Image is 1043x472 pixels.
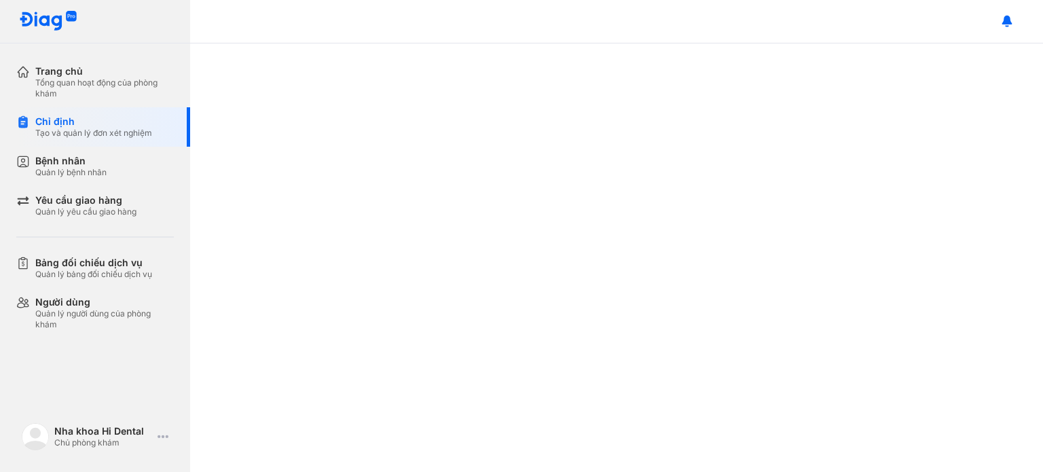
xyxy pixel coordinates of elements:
[35,269,152,280] div: Quản lý bảng đối chiếu dịch vụ
[35,128,152,139] div: Tạo và quản lý đơn xét nghiệm
[35,65,174,77] div: Trang chủ
[19,11,77,32] img: logo
[54,437,152,448] div: Chủ phòng khám
[54,425,152,437] div: Nha khoa Hi Dental
[35,194,136,206] div: Yêu cầu giao hàng
[35,155,107,167] div: Bệnh nhân
[35,308,174,330] div: Quản lý người dùng của phòng khám
[35,296,174,308] div: Người dùng
[35,167,107,178] div: Quản lý bệnh nhân
[35,77,174,99] div: Tổng quan hoạt động của phòng khám
[35,206,136,217] div: Quản lý yêu cầu giao hàng
[35,257,152,269] div: Bảng đối chiếu dịch vụ
[22,423,49,450] img: logo
[35,115,152,128] div: Chỉ định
